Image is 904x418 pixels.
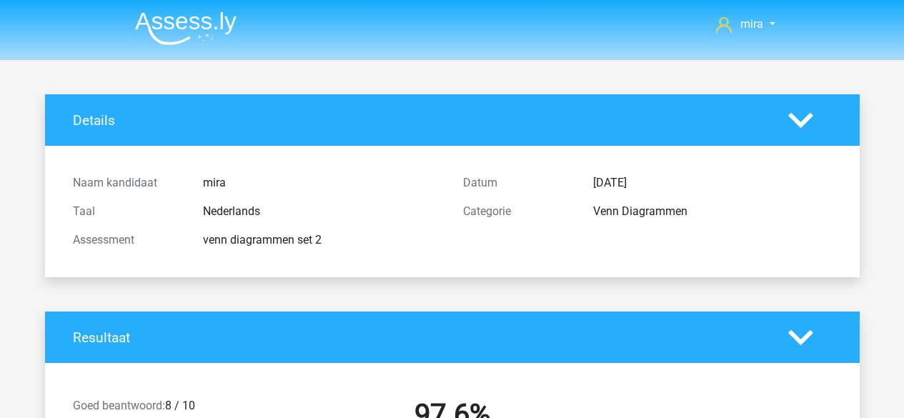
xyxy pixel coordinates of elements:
div: Categorie [452,203,582,220]
div: Datum [452,174,582,191]
h4: Details [73,112,767,129]
div: [DATE] [582,174,843,191]
a: mira [710,16,780,33]
div: Taal [62,203,192,220]
span: Goed beantwoord: [73,399,165,412]
div: Venn Diagrammen [582,203,843,220]
div: Assessment [62,232,192,249]
div: Naam kandidaat [62,174,192,191]
div: mira [192,174,452,191]
img: Assessly [135,11,237,45]
span: mira [740,17,763,31]
div: venn diagrammen set 2 [192,232,452,249]
div: Nederlands [192,203,452,220]
h4: Resultaat [73,329,767,346]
